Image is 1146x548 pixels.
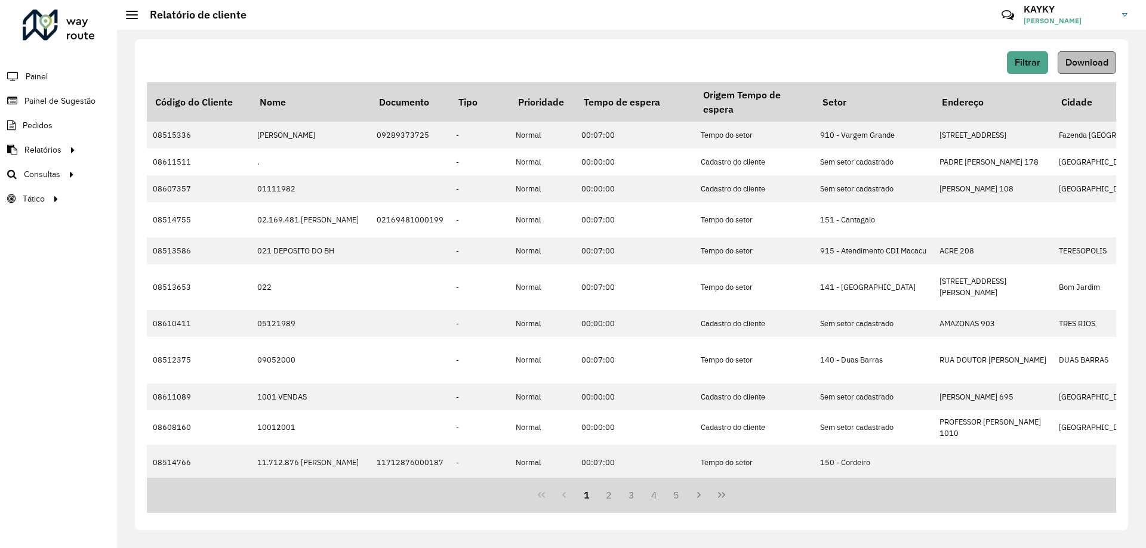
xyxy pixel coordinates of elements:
[575,310,695,337] td: 00:00:00
[575,175,695,202] td: 00:00:00
[814,148,934,175] td: Sem setor cadastrado
[934,175,1053,202] td: [PERSON_NAME] 108
[934,310,1053,337] td: AMAZONAS 903
[371,82,450,122] th: Documento
[147,148,251,175] td: 08611511
[138,8,247,21] h2: Relatório de cliente
[510,264,575,311] td: Normal
[695,148,814,175] td: Cadastro do cliente
[814,82,934,122] th: Setor
[814,175,934,202] td: Sem setor cadastrado
[147,175,251,202] td: 08607357
[147,202,251,237] td: 08514755
[695,410,814,445] td: Cadastro do cliente
[251,410,371,445] td: 10012001
[710,484,733,506] button: Last Page
[510,410,575,445] td: Normal
[575,202,695,237] td: 00:07:00
[575,383,695,410] td: 00:00:00
[251,82,371,122] th: Nome
[147,264,251,311] td: 08513653
[371,202,450,237] td: 02169481000199
[510,383,575,410] td: Normal
[814,410,934,445] td: Sem setor cadastrado
[575,484,598,506] button: 1
[510,310,575,337] td: Normal
[24,168,60,181] span: Consultas
[510,445,575,479] td: Normal
[23,119,53,132] span: Pedidos
[510,337,575,383] td: Normal
[371,445,450,479] td: 11712876000187
[251,264,371,311] td: 022
[1015,57,1040,67] span: Filtrar
[147,82,251,122] th: Código do Cliente
[695,202,814,237] td: Tempo do setor
[1058,51,1116,74] button: Download
[814,237,934,264] td: 915 - Atendimento CDI Macacu
[510,202,575,237] td: Normal
[510,175,575,202] td: Normal
[934,148,1053,175] td: PADRE [PERSON_NAME] 178
[695,122,814,148] td: Tempo do setor
[147,122,251,148] td: 08515336
[934,410,1053,445] td: PROFESSOR [PERSON_NAME] 1010
[251,202,371,237] td: 02.169.481 [PERSON_NAME]
[450,148,510,175] td: -
[23,193,45,205] span: Tático
[147,237,251,264] td: 08513586
[695,337,814,383] td: Tempo do setor
[371,122,450,148] td: 09289373725
[934,264,1053,311] td: [STREET_ADDRESS][PERSON_NAME]
[510,148,575,175] td: Normal
[934,122,1053,148] td: [STREET_ADDRESS]
[450,122,510,148] td: -
[450,202,510,237] td: -
[934,82,1053,122] th: Endereço
[575,337,695,383] td: 00:07:00
[695,175,814,202] td: Cadastro do cliente
[814,310,934,337] td: Sem setor cadastrado
[147,383,251,410] td: 08611089
[695,383,814,410] td: Cadastro do cliente
[251,175,371,202] td: 01111982
[1024,16,1113,26] span: [PERSON_NAME]
[450,410,510,445] td: -
[510,82,575,122] th: Prioridade
[643,484,666,506] button: 4
[26,70,48,83] span: Painel
[450,445,510,479] td: -
[695,445,814,479] td: Tempo do setor
[251,237,371,264] td: 021 DEPOSITO DO BH
[251,337,371,383] td: 09052000
[575,264,695,311] td: 00:07:00
[814,337,934,383] td: 140 - Duas Barras
[814,202,934,237] td: 151 - Cantagalo
[814,264,934,311] td: 141 - [GEOGRAPHIC_DATA]
[147,310,251,337] td: 08610411
[24,144,61,156] span: Relatórios
[450,383,510,410] td: -
[147,445,251,479] td: 08514766
[24,95,95,107] span: Painel de Sugestão
[575,445,695,479] td: 00:07:00
[450,264,510,311] td: -
[251,445,371,479] td: 11.712.876 [PERSON_NAME]
[510,122,575,148] td: Normal
[251,310,371,337] td: 05121989
[510,237,575,264] td: Normal
[695,237,814,264] td: Tempo do setor
[814,445,934,479] td: 150 - Cordeiro
[575,122,695,148] td: 00:07:00
[1065,57,1108,67] span: Download
[575,82,695,122] th: Tempo de espera
[934,383,1053,410] td: [PERSON_NAME] 695
[814,122,934,148] td: 910 - Vargem Grande
[597,484,620,506] button: 2
[450,237,510,264] td: -
[450,337,510,383] td: -
[450,175,510,202] td: -
[450,82,510,122] th: Tipo
[147,410,251,445] td: 08608160
[575,410,695,445] td: 00:00:00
